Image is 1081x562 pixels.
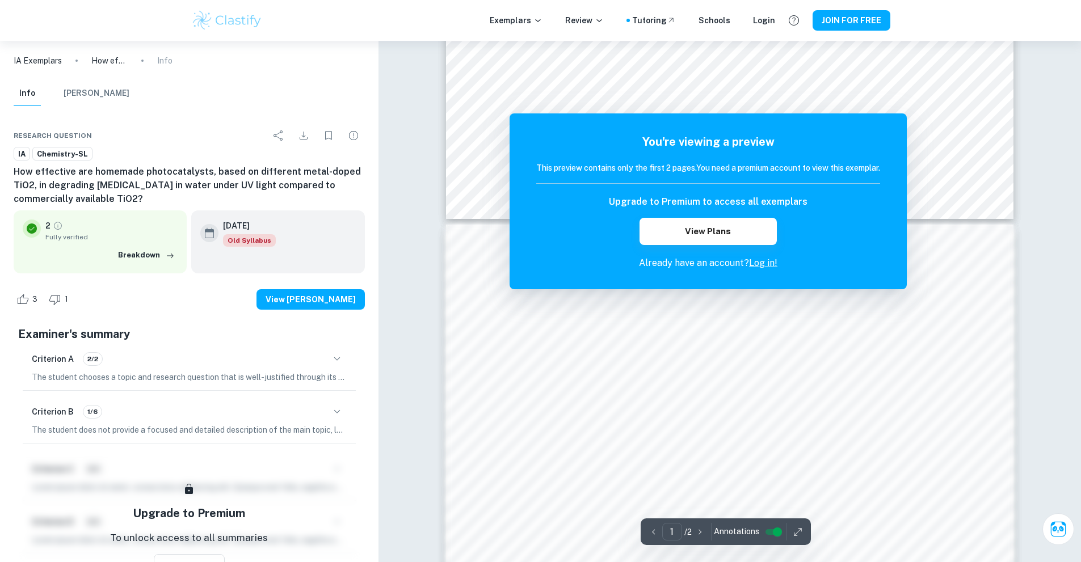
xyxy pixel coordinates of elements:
span: Chemistry-SL [33,149,92,160]
p: Exemplars [490,14,542,27]
h6: [DATE] [223,219,267,232]
button: View Plans [640,218,777,245]
h6: Upgrade to Premium to access all exemplars [609,195,807,209]
a: IA Exemplars [14,54,62,67]
p: Already have an account? [536,256,880,270]
div: Like [14,290,44,309]
a: Chemistry-SL [32,147,92,161]
a: Log in! [749,257,777,268]
span: 1 [58,294,74,305]
h6: This preview contains only the first 2 pages. You need a premium account to view this exemplar. [536,162,880,174]
p: How effective are homemade photocatalysts, based on different metal-doped TiO2, in degrading [MED... [91,54,128,67]
div: Share [267,124,290,147]
div: Starting from the May 2025 session, the Chemistry IA requirements have changed. It's OK to refer ... [223,234,276,247]
h5: Upgrade to Premium [133,505,245,522]
h6: Criterion A [32,353,74,365]
img: Clastify logo [191,9,263,32]
h6: Criterion B [32,405,74,418]
button: JOIN FOR FREE [813,10,890,31]
span: 3 [26,294,44,305]
span: Fully verified [45,232,178,242]
span: Old Syllabus [223,234,276,247]
div: Dislike [46,290,74,309]
p: 2 [45,219,51,232]
button: Info [14,81,41,106]
p: The student chooses a topic and research question that is well-justified through its global and p... [32,371,347,383]
p: Info [157,54,173,67]
button: View [PERSON_NAME] [256,289,365,310]
span: Research question [14,130,92,141]
h5: You're viewing a preview [536,133,880,150]
p: The student does not provide a focused and detailed description of the main topic, lacking cohesi... [32,424,347,436]
h5: Examiner's summary [18,326,360,343]
button: Help and Feedback [784,11,804,30]
p: To unlock access to all summaries [110,531,268,546]
div: Bookmark [317,124,340,147]
button: Breakdown [115,247,178,264]
p: Review [565,14,604,27]
span: IA [14,149,30,160]
a: Login [753,14,775,27]
p: / 2 [684,526,692,538]
a: Tutoring [632,14,676,27]
div: Download [292,124,315,147]
button: Ask Clai [1042,513,1074,545]
div: Report issue [342,124,365,147]
a: IA [14,147,30,161]
h6: How effective are homemade photocatalysts, based on different metal-doped TiO2, in degrading [MED... [14,165,365,206]
a: Schools [699,14,730,27]
span: 1/6 [83,407,102,417]
a: Grade fully verified [53,221,63,231]
button: [PERSON_NAME] [64,81,129,106]
span: Annotations [714,526,759,538]
span: 2/2 [83,354,102,364]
